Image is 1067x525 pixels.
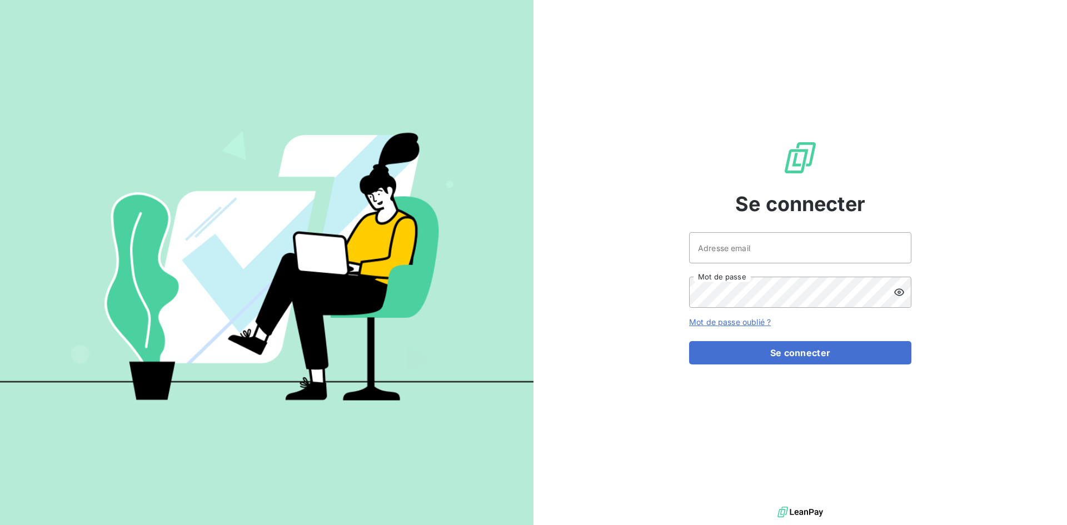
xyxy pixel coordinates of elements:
[689,317,771,327] a: Mot de passe oublié ?
[782,140,818,176] img: Logo LeanPay
[735,189,865,219] span: Se connecter
[689,232,911,263] input: placeholder
[689,341,911,364] button: Se connecter
[777,504,823,521] img: logo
